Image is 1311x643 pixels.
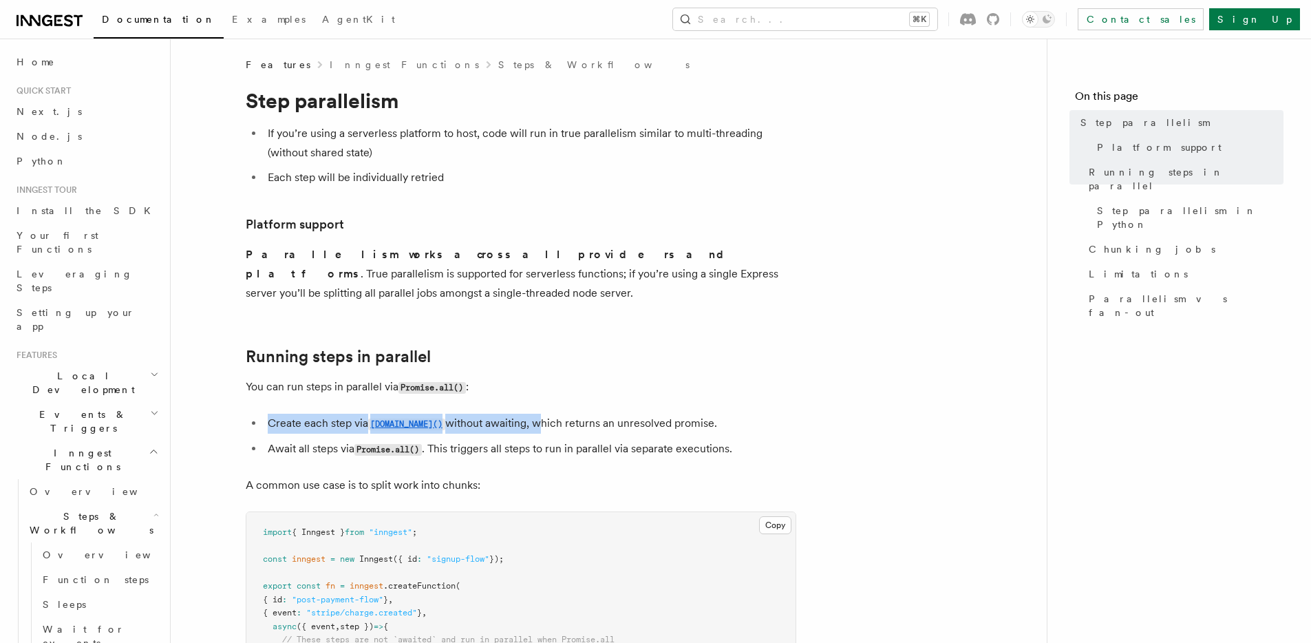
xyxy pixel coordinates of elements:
[297,581,321,591] span: const
[263,554,287,564] span: const
[350,581,383,591] span: inngest
[759,516,791,534] button: Copy
[368,419,445,430] code: [DOMAIN_NAME]()
[282,595,287,604] span: :
[11,99,162,124] a: Next.js
[263,581,292,591] span: export
[368,417,445,430] a: [DOMAIN_NAME]()
[246,88,796,113] h1: Step parallelism
[314,4,403,37] a: AgentKit
[388,595,393,604] span: ,
[37,542,162,567] a: Overview
[1097,140,1222,154] span: Platform support
[326,581,335,591] span: fn
[264,124,796,162] li: If you’re using a serverless platform to host, code will run in true parallelism similar to multi...
[11,441,162,479] button: Inngest Functions
[1209,8,1300,30] a: Sign Up
[246,248,735,280] strong: Parallelism works across all providers and platforms
[24,509,153,537] span: Steps & Workflows
[94,4,224,39] a: Documentation
[335,622,340,631] span: ,
[383,581,456,591] span: .createFunction
[11,198,162,223] a: Install the SDK
[393,554,417,564] span: ({ id
[11,446,149,474] span: Inngest Functions
[297,608,301,618] span: :
[1083,262,1283,286] a: Limitations
[673,8,937,30] button: Search...⌘K
[37,567,162,592] a: Function steps
[340,581,345,591] span: =
[232,14,306,25] span: Examples
[1089,267,1188,281] span: Limitations
[1097,204,1283,231] span: Step parallelism in Python
[417,554,422,564] span: :
[17,156,67,167] span: Python
[383,622,388,631] span: {
[1083,237,1283,262] a: Chunking jobs
[273,622,297,631] span: async
[297,622,335,631] span: ({ event
[264,168,796,187] li: Each step will be individually retried
[498,58,690,72] a: Steps & Workflows
[1080,116,1209,129] span: Step parallelism
[1075,110,1283,135] a: Step parallelism
[1078,8,1204,30] a: Contact sales
[43,549,184,560] span: Overview
[412,527,417,537] span: ;
[322,14,395,25] span: AgentKit
[11,402,162,441] button: Events & Triggers
[246,58,310,72] span: Features
[263,595,282,604] span: { id
[11,50,162,74] a: Home
[417,608,422,618] span: }
[263,527,292,537] span: import
[246,476,796,495] p: A common use case is to split work into chunks:
[224,4,314,37] a: Examples
[910,12,929,26] kbd: ⌘K
[263,608,297,618] span: { event
[246,347,431,366] a: Running steps in parallel
[11,408,150,435] span: Events & Triggers
[306,608,417,618] span: "stripe/charge.created"
[11,300,162,339] a: Setting up your app
[340,554,354,564] span: new
[354,444,422,456] code: Promise.all()
[359,554,393,564] span: Inngest
[330,554,335,564] span: =
[1089,242,1215,256] span: Chunking jobs
[11,85,71,96] span: Quick start
[292,554,326,564] span: inngest
[427,554,489,564] span: "signup-flow"
[11,185,77,196] span: Inngest tour
[17,307,135,332] span: Setting up your app
[292,595,383,604] span: "post-payment-flow"
[17,131,82,142] span: Node.js
[345,527,364,537] span: from
[383,595,388,604] span: }
[1083,160,1283,198] a: Running steps in parallel
[374,622,383,631] span: =>
[1089,165,1283,193] span: Running steps in parallel
[292,527,345,537] span: { Inngest }
[11,369,150,397] span: Local Development
[43,574,149,585] span: Function steps
[422,608,427,618] span: ,
[30,486,171,497] span: Overview
[17,268,133,293] span: Leveraging Steps
[246,215,344,234] a: Platform support
[398,382,466,394] code: Promise.all()
[246,377,796,397] p: You can run steps in parallel via :
[330,58,479,72] a: Inngest Functions
[1022,11,1055,28] button: Toggle dark mode
[264,439,796,459] li: Await all steps via . This triggers all steps to run in parallel via separate executions.
[11,350,57,361] span: Features
[1089,292,1283,319] span: Parallelism vs fan-out
[11,262,162,300] a: Leveraging Steps
[11,124,162,149] a: Node.js
[1091,135,1283,160] a: Platform support
[17,205,159,216] span: Install the SDK
[24,479,162,504] a: Overview
[340,622,374,631] span: step })
[17,230,98,255] span: Your first Functions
